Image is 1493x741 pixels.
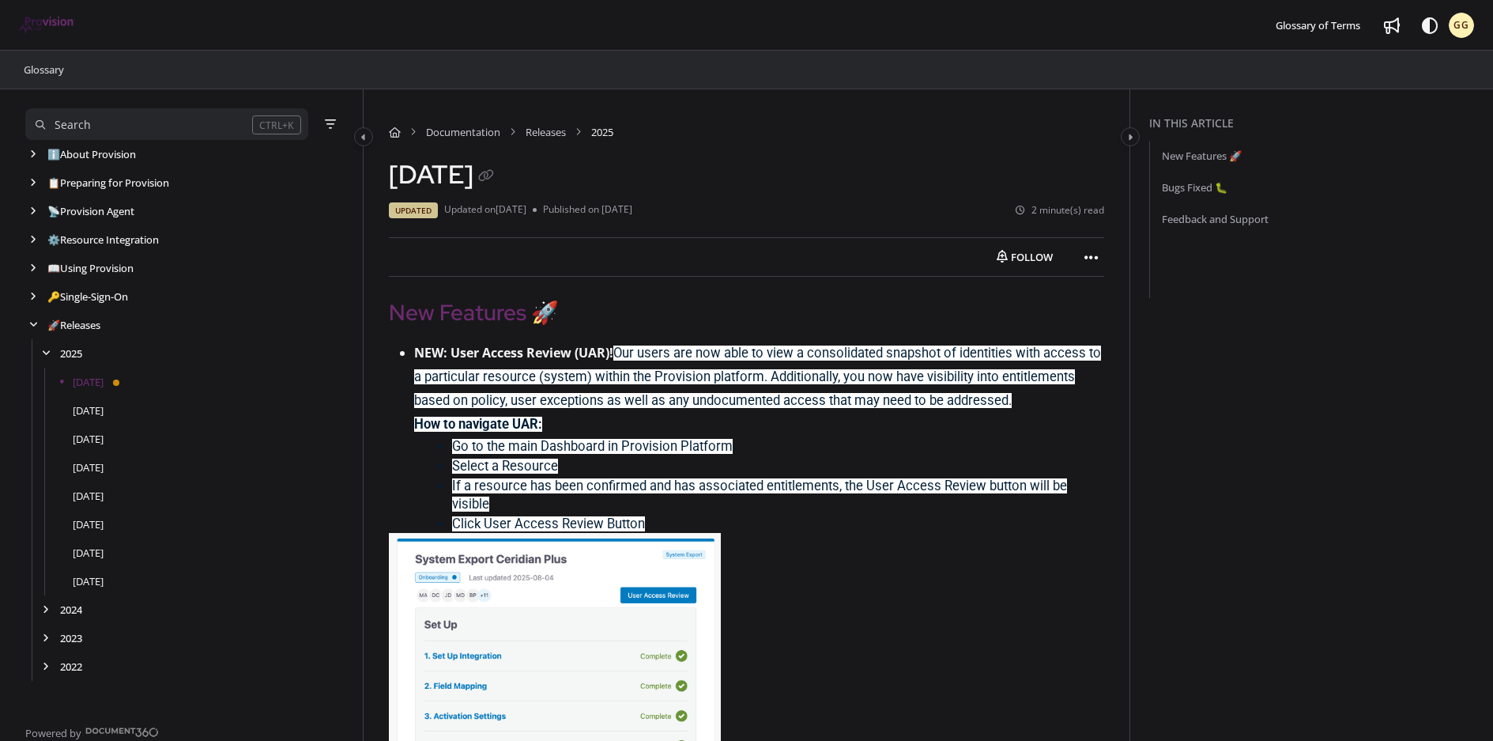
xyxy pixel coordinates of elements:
span: Powered by [25,725,81,741]
button: Search [25,108,308,140]
a: Powered by Document360 - opens in a new tab [25,722,159,741]
a: About Provision [47,146,136,162]
span: 🔑 [47,289,60,304]
div: arrow [25,176,41,191]
a: Feedback and Support [1162,211,1269,227]
a: July 2025 [73,403,104,418]
a: Glossary [22,60,66,79]
span: 📖 [47,261,60,275]
button: Category toggle [1121,127,1140,146]
a: April 2025 [73,488,104,504]
div: arrow [25,233,41,248]
span: ℹ️ [47,147,60,161]
span: ⚙️ [47,233,60,247]
span: 2025 [591,124,613,140]
a: Resource Integration [47,232,159,248]
span: Updated [389,202,438,218]
div: arrow [38,631,54,646]
a: Home [389,124,401,140]
a: New Features 🚀 [1162,148,1242,164]
strong: How to navigate UAR: [414,417,542,432]
div: arrow [38,603,54,618]
span: GG [1453,18,1469,33]
span: Glossary of Terms [1276,18,1360,32]
span: Click User Access Review Button [452,516,645,531]
div: In this article [1149,115,1487,132]
a: Releases [47,317,100,333]
button: Follow [983,244,1066,270]
img: Document360 [85,728,159,737]
a: 2022 [60,659,82,675]
a: Project logo [19,17,75,35]
strong: NEW: [414,344,447,361]
div: CTRL+K [252,115,301,134]
a: May 2025 [73,459,104,475]
span: If a resource has been confirmed and has associated entitlements, the User Access Review button w... [452,478,1067,512]
button: Article more options [1079,244,1104,270]
a: Bugs Fixed 🐛 [1162,180,1227,195]
a: Releases [526,124,566,140]
a: January 2025 [73,573,104,589]
a: Documentation [426,124,500,140]
div: arrow [25,261,41,276]
h2: New Features 🚀 [389,296,1104,329]
a: Using Provision [47,260,134,276]
a: Whats new [1379,13,1404,38]
strong: User Access Review (UAR)! [451,344,613,361]
a: Provision Agent [47,203,134,219]
button: Theme options [1417,13,1442,38]
a: August 2025 [73,374,104,390]
li: Updated on [DATE] [444,202,533,218]
a: 2023 [60,630,82,646]
a: February 2025 [73,545,104,561]
span: Our users are now able to view a consolidated snapshot of identities with access to a particular ... [414,346,1101,408]
button: GG [1449,13,1474,38]
a: Preparing for Provision [47,175,169,191]
a: 2025 [60,346,82,361]
a: 2024 [60,602,82,618]
div: arrow [25,204,41,219]
div: arrow [38,660,54,675]
a: March 2025 [73,516,104,532]
a: Single-Sign-On [47,289,128,304]
div: arrow [38,346,54,361]
div: arrow [25,147,41,162]
button: Filter [321,115,340,134]
div: arrow [25,318,41,333]
div: arrow [25,289,41,304]
span: Select a Resource [452,459,558,474]
span: 📋 [47,176,60,190]
span: 📡 [47,204,60,218]
a: June 2025 [73,431,104,447]
span: 🚀 [47,318,60,332]
h1: [DATE] [389,159,499,190]
li: Published on [DATE] [533,202,632,218]
div: Search [55,116,91,134]
span: Go to the main Dashboard in Provision Platform [452,439,733,454]
button: Copy link of August 2025 [473,164,499,190]
li: 2 minute(s) read [1016,203,1104,218]
img: brand logo [19,17,75,34]
button: Category toggle [354,127,373,146]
